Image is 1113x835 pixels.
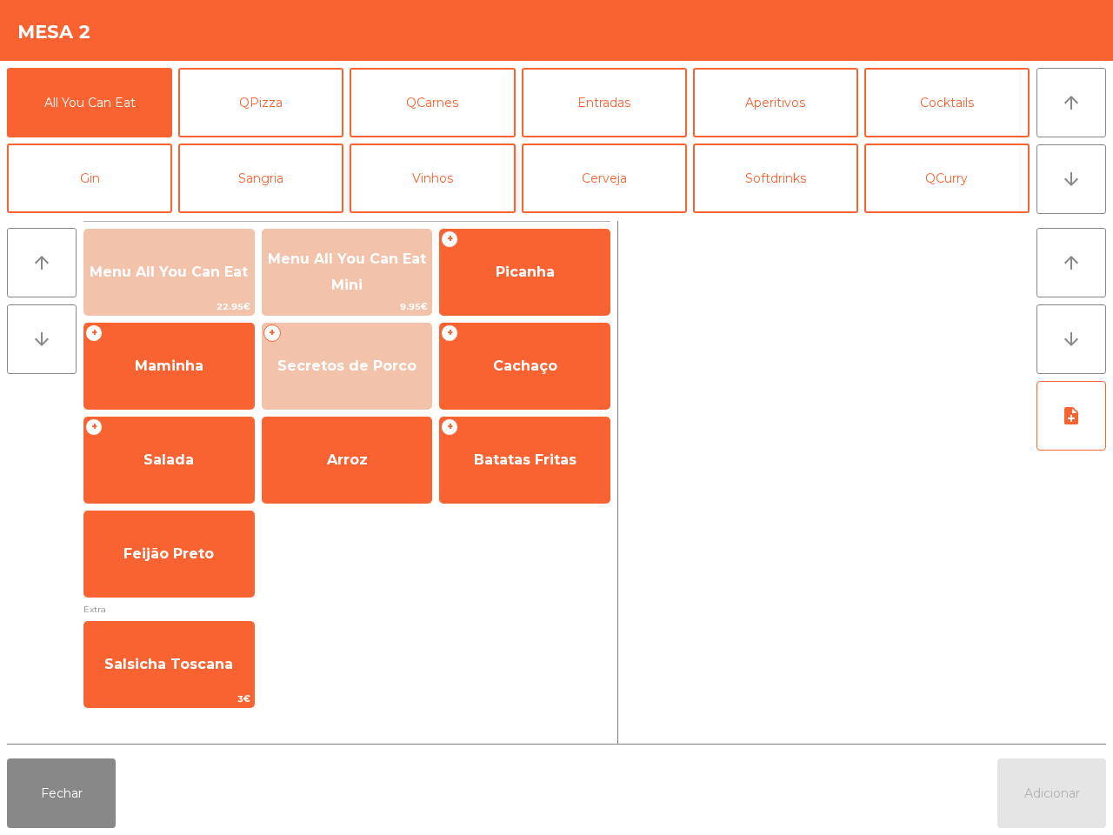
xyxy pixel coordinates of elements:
i: arrow_downward [1061,329,1082,350]
span: Cachaço [493,357,557,374]
i: arrow_downward [31,329,52,350]
i: note_add [1061,405,1082,426]
span: + [441,324,458,342]
span: Salsicha Toscana [104,656,233,672]
span: Menu All You Can Eat [90,264,248,280]
button: All You Can Eat [7,68,172,137]
span: Extra [83,601,610,618]
button: arrow_downward [1036,304,1106,374]
span: 9.95€ [263,298,432,315]
span: Secretos de Porco [277,357,417,374]
i: arrow_downward [1061,169,1082,190]
span: Feijão Preto [123,545,214,562]
button: QCurry [864,144,1030,213]
span: + [441,418,458,436]
span: Batatas Fritas [474,451,576,468]
i: arrow_upward [31,252,52,273]
button: arrow_upward [1036,228,1106,297]
button: Cocktails [864,68,1030,137]
button: arrow_upward [1036,68,1106,137]
button: arrow_upward [7,228,77,297]
span: Picanha [496,264,555,280]
span: Salada [143,451,194,468]
button: arrow_downward [7,304,77,374]
button: QPizza [178,68,343,137]
span: 22.95€ [84,298,254,315]
span: + [85,324,103,342]
span: 3€ [84,691,254,707]
button: Fechar [7,758,116,828]
i: arrow_upward [1061,92,1082,113]
span: + [85,418,103,436]
button: Gin [7,144,172,213]
span: + [263,324,281,342]
span: Arroz [327,451,368,468]
button: note_add [1036,381,1106,451]
i: arrow_upward [1061,252,1082,273]
button: Sangria [178,144,343,213]
button: Softdrinks [693,144,858,213]
button: Vinhos [350,144,515,213]
span: + [441,230,458,248]
h4: Mesa 2 [17,19,91,45]
span: Maminha [135,357,203,374]
button: arrow_downward [1036,144,1106,214]
button: QCarnes [350,68,515,137]
span: Menu All You Can Eat Mini [268,250,426,293]
button: Entradas [522,68,687,137]
button: Cerveja [522,144,687,213]
button: Aperitivos [693,68,858,137]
